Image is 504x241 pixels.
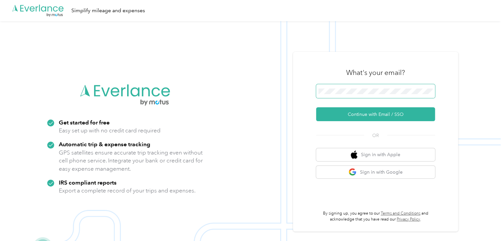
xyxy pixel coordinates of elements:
[316,107,435,121] button: Continue with Email / SSO
[381,211,420,216] a: Terms and Conditions
[59,126,161,135] p: Easy set up with no credit card required
[316,211,435,222] p: By signing up, you agree to our and acknowledge that you have read our .
[71,7,145,15] div: Simplify mileage and expenses
[59,149,203,173] p: GPS satellites ensure accurate trip tracking even without cell phone service. Integrate your bank...
[364,132,387,139] span: OR
[346,68,405,77] h3: What's your email?
[316,166,435,179] button: google logoSign in with Google
[59,187,196,195] p: Export a complete record of your trips and expenses.
[397,217,420,222] a: Privacy Policy
[59,119,110,126] strong: Get started for free
[348,168,357,176] img: google logo
[59,179,117,186] strong: IRS compliant reports
[59,141,150,148] strong: Automatic trip & expense tracking
[316,148,435,161] button: apple logoSign in with Apple
[351,151,357,159] img: apple logo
